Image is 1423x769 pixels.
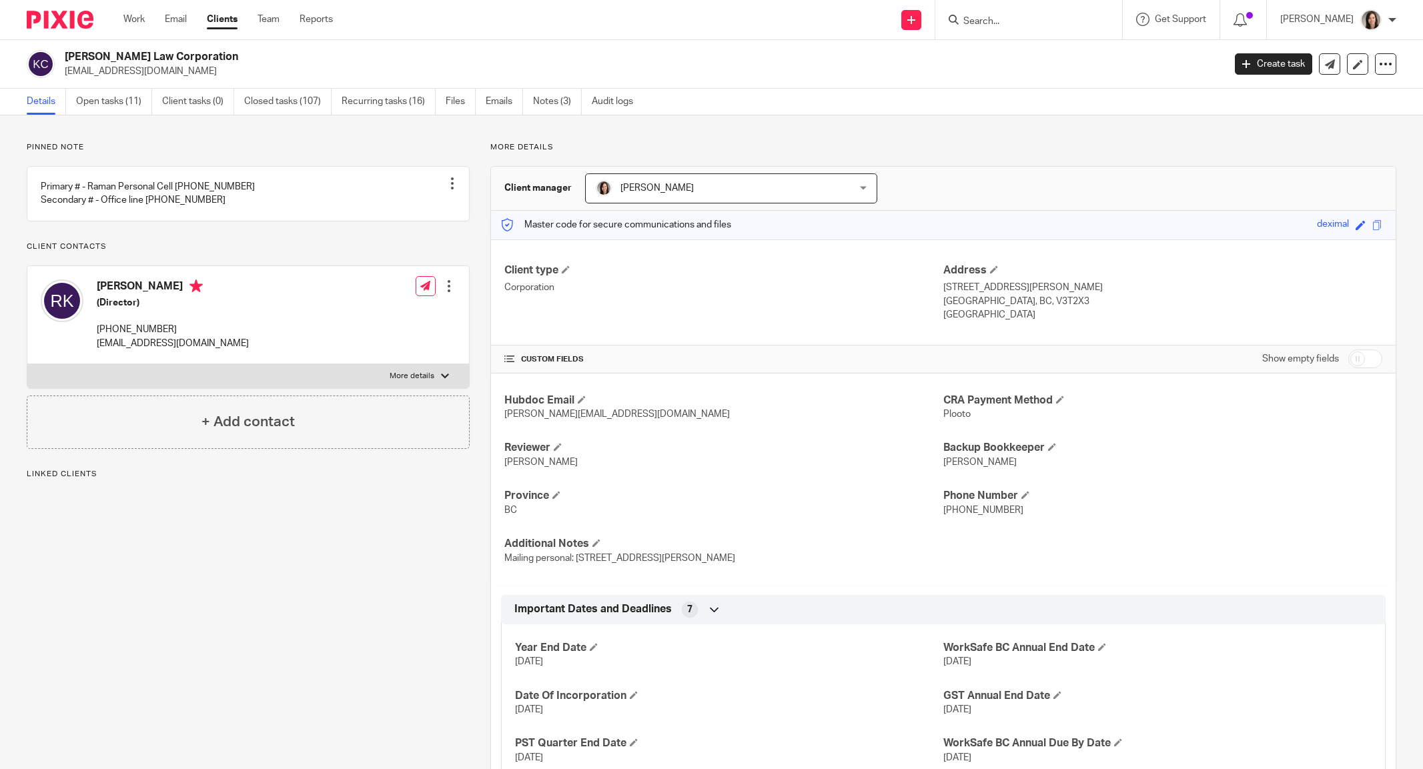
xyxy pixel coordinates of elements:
h4: Additional Notes [504,537,943,551]
p: [EMAIL_ADDRESS][DOMAIN_NAME] [65,65,1215,78]
h4: Client type [504,263,943,277]
p: [STREET_ADDRESS][PERSON_NAME] [943,281,1382,294]
h2: [PERSON_NAME] Law Corporation [65,50,985,64]
img: Danielle%20photo.jpg [1360,9,1382,31]
p: Linked clients [27,469,470,480]
span: [PERSON_NAME][EMAIL_ADDRESS][DOMAIN_NAME] [504,410,730,419]
a: Open tasks (11) [76,89,152,115]
p: More details [490,142,1396,153]
h4: Year End Date [515,641,943,655]
p: [GEOGRAPHIC_DATA], BC, V3T2X3 [943,295,1382,308]
a: Client tasks (0) [162,89,234,115]
img: svg%3E [41,279,83,322]
h4: [PERSON_NAME] [97,279,249,296]
img: Pixie [27,11,93,29]
h3: Client manager [504,181,572,195]
i: Primary [189,279,203,293]
span: [PHONE_NUMBER] [943,506,1023,515]
p: [GEOGRAPHIC_DATA] [943,308,1382,321]
img: svg%3E [27,50,55,78]
h4: GST Annual End Date [943,689,1372,703]
h4: CRA Payment Method [943,394,1382,408]
span: [DATE] [515,705,543,714]
a: Team [258,13,280,26]
span: [PERSON_NAME] [504,458,578,467]
p: [PERSON_NAME] [1280,13,1354,26]
label: Show empty fields [1262,352,1339,365]
span: Plooto [943,410,971,419]
span: [PERSON_NAME] [620,183,694,193]
h4: Province [504,489,943,503]
a: Create task [1235,53,1312,75]
h4: WorkSafe BC Annual End Date [943,641,1372,655]
h4: Backup Bookkeeper [943,441,1382,455]
a: Audit logs [592,89,643,115]
div: deximal [1317,217,1349,233]
img: Danielle%20photo.jpg [596,180,612,196]
h4: + Add contact [201,412,295,432]
a: Closed tasks (107) [244,89,332,115]
p: Corporation [504,281,943,294]
p: More details [390,371,434,381]
a: Files [446,89,476,115]
a: Email [165,13,187,26]
span: Important Dates and Deadlines [514,602,672,616]
h4: Hubdoc Email [504,394,943,408]
h4: Address [943,263,1382,277]
input: Search [962,16,1082,28]
a: Details [27,89,66,115]
span: [PERSON_NAME] [943,458,1017,467]
h4: WorkSafe BC Annual Due By Date [943,736,1372,750]
span: [DATE] [515,753,543,762]
span: BC [504,506,517,515]
a: Emails [486,89,523,115]
h4: Reviewer [504,441,943,455]
h4: Date Of Incorporation [515,689,943,703]
p: [PHONE_NUMBER] [97,323,249,336]
h5: (Director) [97,296,249,309]
span: 7 [687,603,692,616]
p: Pinned note [27,142,470,153]
a: Recurring tasks (16) [342,89,436,115]
h4: Phone Number [943,489,1382,503]
p: [EMAIL_ADDRESS][DOMAIN_NAME] [97,337,249,350]
a: Work [123,13,145,26]
span: [DATE] [943,705,971,714]
h4: PST Quarter End Date [515,736,943,750]
span: [DATE] [943,753,971,762]
a: Reports [300,13,333,26]
a: Notes (3) [533,89,582,115]
a: Clients [207,13,238,26]
span: [DATE] [515,657,543,666]
p: Master code for secure communications and files [501,218,731,231]
span: [DATE] [943,657,971,666]
h4: CUSTOM FIELDS [504,354,943,365]
span: Mailing personal: [STREET_ADDRESS][PERSON_NAME] [504,554,735,563]
span: Get Support [1155,15,1206,24]
p: Client contacts [27,241,470,252]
